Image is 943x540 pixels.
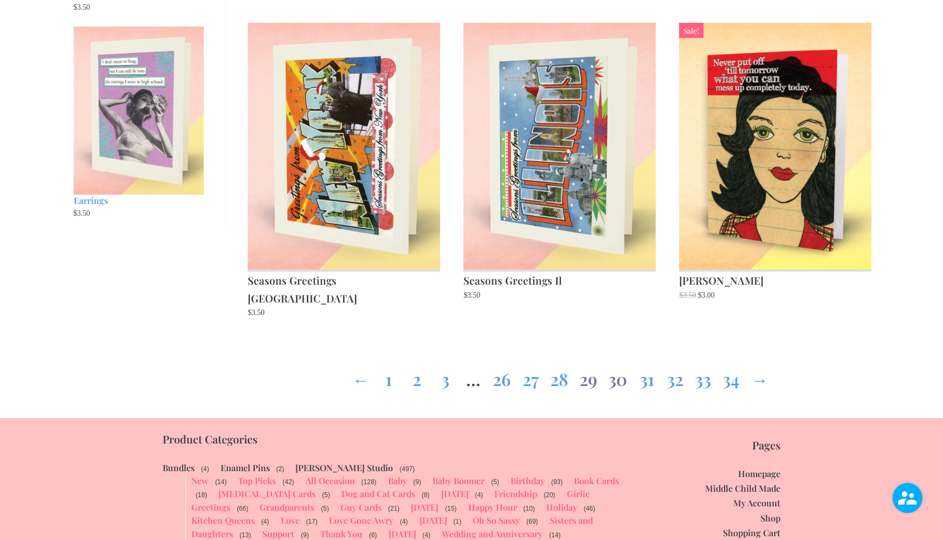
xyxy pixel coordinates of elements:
[191,488,590,512] a: Girlie Greetings
[474,490,485,500] span: (4)
[295,462,393,473] a: [PERSON_NAME] Studio
[275,464,286,474] span: (2)
[723,527,780,538] a: Shopping Cart
[248,23,440,269] img: Seasons Greetings NY
[248,269,440,307] h2: Seasons Greetings [GEOGRAPHIC_DATA]
[281,477,295,487] span: (42)
[638,357,655,396] a: Page 31
[341,488,415,499] a: Dog and Cat Cards
[191,515,255,526] a: Kitchen Queens
[442,528,542,539] a: Wedding and Anniversary
[387,504,401,513] span: (21)
[441,488,469,499] a: [DATE]
[494,488,537,499] a: Friendship
[522,357,539,396] a: Page 27
[388,475,407,486] a: Baby
[463,291,467,299] span: $
[163,462,195,473] a: Bundles
[679,23,871,301] a: Sale! [PERSON_NAME]
[248,308,251,317] span: $
[490,477,500,487] span: (5)
[191,475,209,486] a: New
[321,490,331,500] span: (5)
[722,357,740,396] a: Page 34
[399,517,409,526] span: (4)
[422,530,432,540] span: (4)
[679,269,871,289] h2: [PERSON_NAME]
[694,357,712,396] a: Page 33
[74,209,91,217] bdi: 3.50
[751,357,768,396] a: →
[608,357,627,396] a: Page 30
[320,528,363,539] a: Thank You
[574,475,619,486] a: Book Cards
[218,488,315,499] a: [MEDICAL_DATA] Cards
[644,439,781,451] p: Pages
[525,517,539,526] span: (69)
[74,3,91,11] bdi: 3.50
[214,477,228,487] span: (14)
[74,27,204,194] img: Earrings
[191,515,593,539] a: Sisters and Daughters
[436,357,454,396] a: Page 3
[666,357,683,396] a: Page 32
[548,530,561,540] span: (14)
[260,517,270,526] span: (4)
[550,357,569,396] a: Page 28
[579,357,597,396] span: Page 29
[473,515,520,526] a: Oh So Sassy
[522,504,536,513] span: (10)
[236,504,249,513] span: (66)
[760,512,780,524] a: Shop
[221,462,270,473] a: Enamel Pins
[195,490,208,500] span: (18)
[419,515,447,526] a: [DATE]
[550,477,564,487] span: (93)
[74,3,77,11] span: $
[281,515,300,526] a: Love
[493,357,511,396] a: Page 26
[260,502,314,513] a: Grandparents
[679,291,683,299] span: $
[679,291,696,299] bdi: 3.50
[546,502,577,513] a: Holiday
[679,23,871,269] img: Sarah
[398,464,416,474] span: (497)
[340,502,382,513] a: Guy Cards
[411,502,438,513] a: [DATE]
[444,504,457,513] span: (15)
[262,528,294,539] a: Support
[380,357,397,396] a: Page 1
[412,477,423,487] span: (9)
[306,475,355,486] a: All Occasion
[248,23,440,319] a: Seasons Greetings [GEOGRAPHIC_DATA] $3.50
[468,502,517,513] a: Happy Hour
[248,308,264,317] bdi: 3.50
[432,475,485,486] a: Baby Boomer
[74,195,108,206] span: Earrings
[705,483,780,494] a: Middle Child Made
[320,504,330,513] span: (5)
[679,23,703,38] span: Sale!
[421,490,431,500] span: (8)
[300,530,310,540] span: (9)
[463,23,655,301] a: Seasons Greetings Il $3.50
[352,357,369,396] a: ←
[463,269,655,289] h2: Seasons Greetings Il
[542,490,556,500] span: (20)
[389,528,416,539] a: [DATE]
[453,517,463,526] span: (1)
[893,483,922,513] img: user.png
[464,357,482,396] span: …
[698,291,715,299] bdi: 3.00
[163,433,622,445] p: Product Categories
[200,464,210,474] span: (4)
[408,357,425,396] a: Page 2
[698,291,702,299] span: $
[74,27,204,207] a: Earrings
[238,475,276,486] a: Top Picks
[368,530,378,540] span: (6)
[511,475,545,486] a: Birthday
[329,515,393,526] a: Love Gone Awry
[238,530,252,540] span: (13)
